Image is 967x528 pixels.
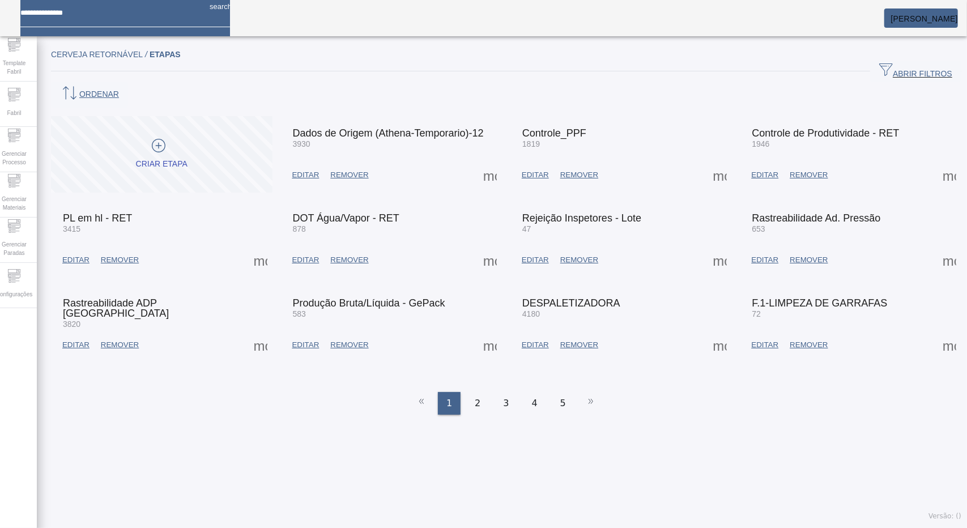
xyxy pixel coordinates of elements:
button: REMOVER [555,335,604,355]
span: REMOVER [560,254,598,266]
img: logo-mes-athena [9,9,105,27]
span: REMOVER [330,254,368,266]
button: REMOVER [555,165,604,185]
mat-card-title: DESPALETIZADORA [522,298,620,308]
span: EDITAR [522,169,549,181]
button: REMOVER [784,335,833,355]
mat-card-subtitle: 1819 [522,138,586,150]
mat-card-title: DOT Água/Vapor - RET [293,213,399,223]
button: EDITAR [287,335,325,355]
mat-card-subtitle: 3415 [63,223,132,235]
span: [PERSON_NAME] [891,14,958,23]
span: EDITAR [752,339,779,351]
mat-card-title: F.1-LIMPEZA DE GARRAFAS [752,298,888,308]
button: EDITAR [746,335,785,355]
mat-card-title: Dados de Origem (Athena-Temporario)-12 [293,128,484,138]
button: Mais [250,250,271,270]
mat-card-subtitle: 72 [752,308,888,320]
button: Mais [939,250,960,270]
button: EDITAR [57,335,95,355]
button: EDITAR [746,250,785,270]
button: REMOVER [784,165,833,185]
button: ABRIR FILTROS [870,61,961,82]
span: ORDENAR [60,86,119,103]
button: EDITAR [57,250,95,270]
mat-card-subtitle: 4180 [522,308,620,320]
mat-card-title: Controle_PPF [522,128,586,138]
mat-card-subtitle: 1946 [752,138,900,150]
button: Mais [710,335,730,355]
span: EDITAR [752,254,779,266]
button: REMOVER [325,335,374,355]
span: EDITAR [752,169,779,181]
span: EDITAR [62,254,90,266]
span: EDITAR [62,339,90,351]
span: REMOVER [101,254,139,266]
span: EDITAR [522,339,549,351]
button: Mais [939,335,960,355]
button: Mais [939,165,960,185]
button: REMOVER [325,250,374,270]
span: REMOVER [790,169,828,181]
span: 2 [475,397,480,410]
mat-card-title: Rastreabilidade ADP [GEOGRAPHIC_DATA] [63,298,261,318]
mat-card-subtitle: 583 [293,308,445,320]
span: Versão: () [928,512,961,520]
button: Mais [250,335,271,355]
span: EDITAR [292,169,320,181]
span: REMOVER [790,339,828,351]
button: Mais [480,165,500,185]
mat-card-subtitle: 47 [522,223,641,235]
button: EDITAR [516,335,555,355]
span: EDITAR [292,339,320,351]
span: EDITAR [292,254,320,266]
button: REMOVER [784,250,833,270]
span: 5 [560,397,566,410]
span: REMOVER [790,254,828,266]
span: EDITAR [522,254,549,266]
span: REMOVER [330,169,368,181]
button: REMOVER [555,250,604,270]
span: Cerveja Retornável [51,50,150,59]
button: EDITAR [746,165,785,185]
button: Mais [480,335,500,355]
span: Etapas [150,50,181,59]
button: EDITAR [287,165,325,185]
em: / [145,50,147,59]
button: REMOVER [95,335,144,355]
span: REMOVER [330,339,368,351]
button: Mais [480,250,500,270]
div: CRIAR ETAPA [136,159,188,170]
button: ORDENAR [51,82,128,108]
span: 3 [503,397,509,410]
mat-card-subtitle: 3930 [293,138,484,150]
mat-card-title: Rejeição Inspetores - Lote [522,213,641,223]
mat-card-title: PL em hl - RET [63,213,132,223]
button: REMOVER [95,250,144,270]
button: EDITAR [287,250,325,270]
mat-card-title: Controle de Produtividade - RET [752,128,900,138]
button: Mais [710,250,730,270]
button: CRIAR ETAPA [51,116,272,193]
button: Mais [710,165,730,185]
button: REMOVER [325,165,374,185]
span: REMOVER [560,169,598,181]
button: EDITAR [516,165,555,185]
mat-card-title: Rastreabilidade Ad. Pressão [752,213,881,223]
mat-card-title: Produção Bruta/Líquida - GePack [293,298,445,308]
span: REMOVER [101,339,139,351]
span: Fabril [3,105,24,121]
span: 4 [532,397,538,410]
button: EDITAR [516,250,555,270]
mat-card-subtitle: 878 [293,223,399,235]
mat-card-subtitle: 653 [752,223,881,235]
span: REMOVER [560,339,598,351]
span: ABRIR FILTROS [879,63,952,80]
